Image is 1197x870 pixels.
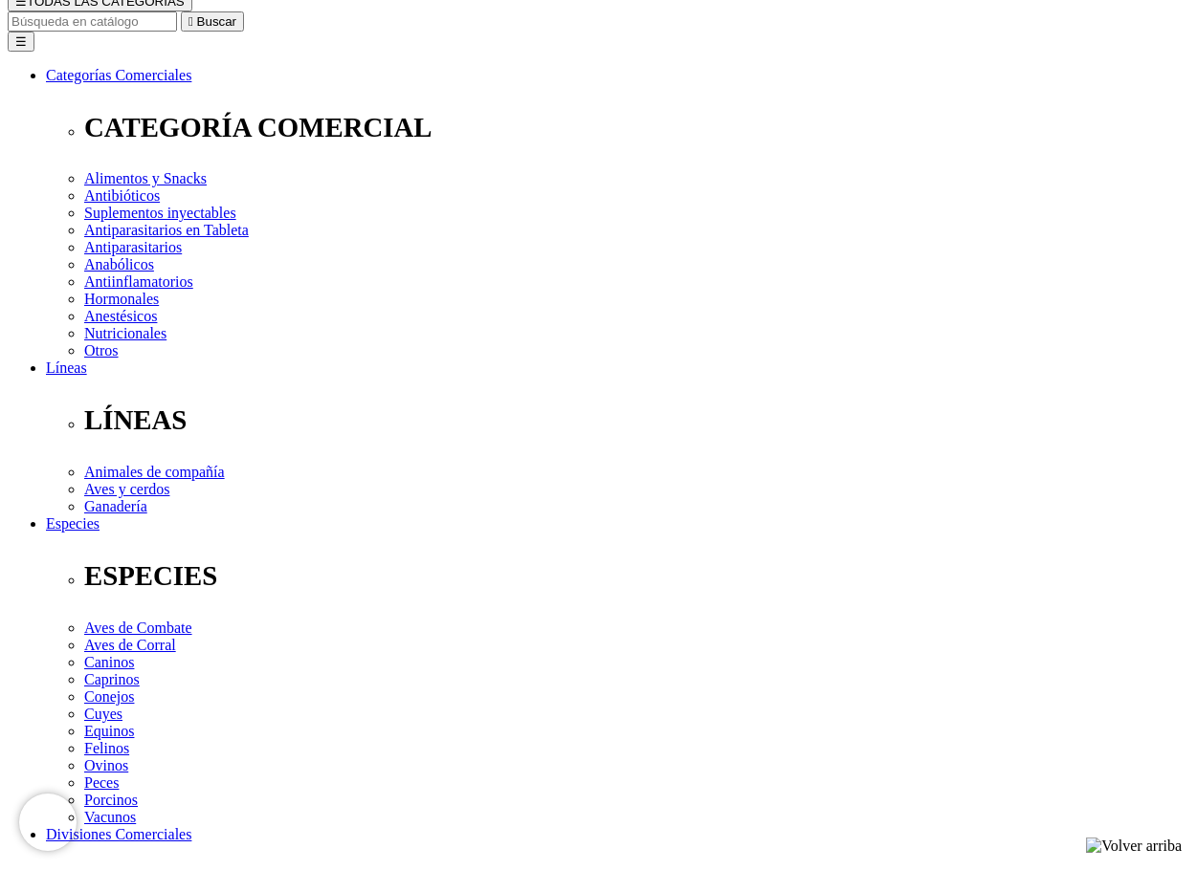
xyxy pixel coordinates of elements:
iframe: Brevo live chat [19,794,77,851]
a: Divisiones Comerciales [46,826,191,842]
a: Antiinflamatorios [84,273,193,290]
img: Volver arriba [1086,837,1182,855]
input: Buscar [8,11,177,32]
a: Equinos [84,723,134,739]
a: Felinos [84,740,129,756]
a: Conejos [84,688,134,705]
a: Porcinos [84,792,138,808]
p: LÍNEAS [84,404,1189,436]
a: Ovinos [84,757,128,773]
button: ☰ [8,32,34,52]
a: Vacunos [84,809,136,825]
a: Anestésicos [84,308,157,324]
i:  [188,14,193,29]
a: Ganadería [84,498,147,514]
a: Caninos [84,654,134,670]
a: Animales de compañía [84,464,225,480]
a: Especies [46,515,100,532]
a: Alimentos y Snacks [84,170,207,186]
a: Cuyes [84,706,122,722]
a: Antiparasitarios [84,239,182,255]
a: Antibióticos [84,187,160,204]
p: ESPECIES [84,560,1189,592]
a: Aves de Combate [84,620,192,636]
a: Categorías Comerciales [46,67,191,83]
a: Otros [84,342,119,359]
a: Aves y cerdos [84,481,169,497]
a: Hormonales [84,291,159,307]
a: Aves de Corral [84,637,176,653]
p: CATEGORÍA COMERCIAL [84,112,1189,143]
button:  Buscar [181,11,244,32]
a: Peces [84,774,119,791]
a: Anabólicos [84,256,154,272]
a: Suplementos inyectables [84,205,236,221]
a: Caprinos [84,671,140,687]
a: Líneas [46,359,87,376]
a: Antiparasitarios en Tableta [84,222,249,238]
a: Nutricionales [84,325,166,341]
span: Buscar [197,14,236,29]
